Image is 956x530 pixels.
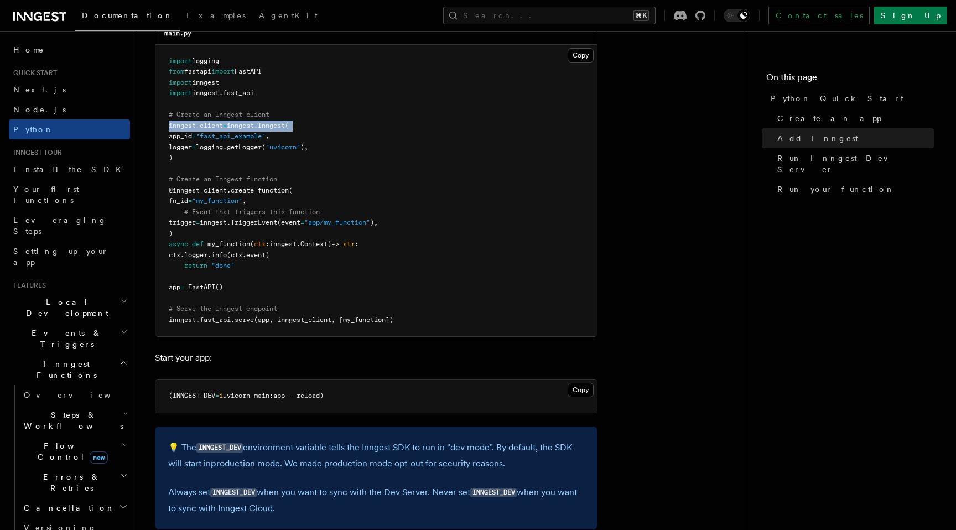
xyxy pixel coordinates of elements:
[9,241,130,272] a: Setting up your app
[169,197,188,205] span: fn_id
[180,3,252,30] a: Examples
[169,132,192,140] span: app_id
[168,440,584,471] p: 💡 The environment variable tells the Inngest SDK to run in "dev mode". By default, the SDK will s...
[300,219,304,226] span: =
[771,93,903,104] span: Python Quick Start
[211,458,280,469] a: production mode
[169,219,196,226] span: trigger
[568,383,594,397] button: Copy
[355,240,358,248] span: :
[169,143,192,151] span: logger
[169,122,223,129] span: inngest_client
[169,111,269,118] span: # Create an Inngest client
[13,247,108,267] span: Setting up your app
[164,29,191,37] code: main.py
[9,148,62,157] span: Inngest tour
[470,488,517,497] code: INNGEST_DEV
[200,316,231,324] span: fast_api
[19,467,130,498] button: Errors & Retries
[768,7,870,24] a: Contact sales
[169,57,192,65] span: import
[231,186,289,194] span: create_function
[169,89,192,97] span: import
[568,48,594,63] button: Copy
[289,186,293,194] span: (
[19,385,130,405] a: Overview
[9,210,130,241] a: Leveraging Steps
[766,71,934,89] h4: On this page
[9,358,119,381] span: Inngest Functions
[155,350,597,366] p: Start your app:
[370,219,378,226] span: ),
[19,440,122,463] span: Flow Control
[211,251,227,259] span: info
[192,89,219,97] span: inngest
[269,240,297,248] span: inngest
[9,80,130,100] a: Next.js
[215,392,219,399] span: =
[211,262,235,269] span: "done"
[13,105,66,114] span: Node.js
[300,240,331,248] span: Context)
[874,7,947,24] a: Sign Up
[9,179,130,210] a: Your first Functions
[9,159,130,179] a: Install the SDK
[19,405,130,436] button: Steps & Workflows
[219,89,223,97] span: .
[223,392,324,399] span: uvicorn main:app --reload)
[188,197,192,205] span: =
[13,44,44,55] span: Home
[13,125,54,134] span: Python
[184,67,211,75] span: fastapi
[9,69,57,77] span: Quick start
[9,354,130,385] button: Inngest Functions
[9,281,46,290] span: Features
[207,251,211,259] span: .
[19,436,130,467] button: Flow Controlnew
[227,122,254,129] span: inngest
[169,240,188,248] span: async
[196,132,266,140] span: "fast_api_example"
[207,240,250,248] span: my_function
[219,392,223,399] span: 1
[82,11,173,20] span: Documentation
[13,165,128,174] span: Install the SDK
[186,11,246,20] span: Examples
[9,40,130,60] a: Home
[169,316,196,324] span: inngest
[266,240,269,248] span: :
[443,7,656,24] button: Search...⌘K
[235,67,262,75] span: FastAPI
[227,143,262,151] span: getLogger
[196,316,200,324] span: .
[235,316,254,324] span: serve
[75,3,180,31] a: Documentation
[300,143,308,151] span: ),
[19,498,130,518] button: Cancellation
[9,297,121,319] span: Local Development
[180,283,184,291] span: =
[633,10,649,21] kbd: ⌘K
[9,119,130,139] a: Python
[773,179,934,199] a: Run your function
[262,143,266,151] span: (
[242,197,246,205] span: ,
[169,186,227,194] span: @inngest_client
[168,485,584,516] p: Always set when you want to sync with the Dev Server. Never set when you want to sync with Innges...
[331,240,339,248] span: ->
[777,113,881,124] span: Create an app
[9,292,130,323] button: Local Development
[285,122,289,129] span: (
[24,391,138,399] span: Overview
[13,185,79,205] span: Your first Functions
[200,219,231,226] span: inngest.
[773,128,934,148] a: Add Inngest
[192,240,204,248] span: def
[9,323,130,354] button: Events & Triggers
[192,197,242,205] span: "my_function"
[196,219,200,226] span: =
[90,451,108,464] span: new
[266,132,269,140] span: ,
[169,305,277,313] span: # Serve the Inngest endpoint
[19,471,120,493] span: Errors & Retries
